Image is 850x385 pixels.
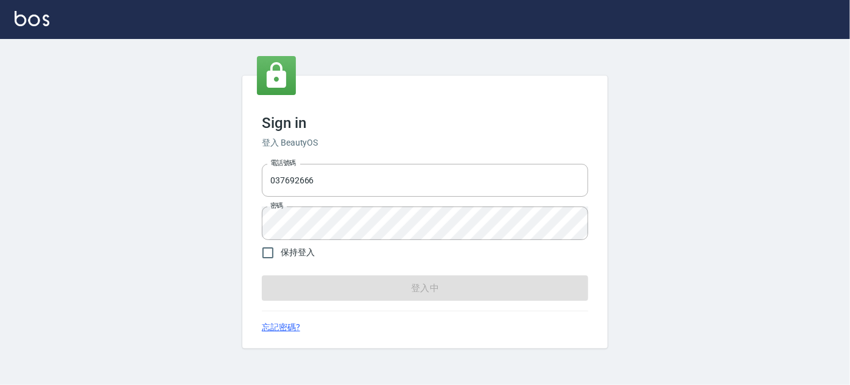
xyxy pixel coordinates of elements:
[262,136,588,149] h6: 登入 BeautyOS
[15,11,49,26] img: Logo
[270,158,296,168] label: 電話號碼
[262,115,588,132] h3: Sign in
[281,246,315,259] span: 保持登入
[262,321,300,334] a: 忘記密碼?
[270,201,283,210] label: 密碼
